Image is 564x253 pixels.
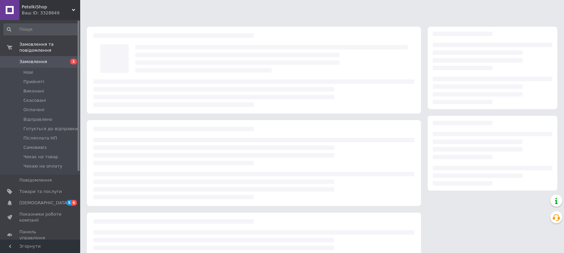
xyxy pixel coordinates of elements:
[70,59,77,64] span: 1
[23,116,52,122] span: Відправлено
[19,177,52,183] span: Повідомлення
[23,88,44,94] span: Виконані
[19,200,69,206] span: [DEMOGRAPHIC_DATA]
[19,189,62,195] span: Товари та послуги
[19,229,62,241] span: Панель управління
[19,41,80,53] span: Замовлення та повідомлення
[23,79,44,85] span: Прийняті
[22,4,72,10] span: PetelkiShop
[23,145,46,151] span: Самовивіз
[23,154,58,160] span: Чекає на товар
[19,59,47,65] span: Замовлення
[3,23,79,35] input: Пошук
[23,107,44,113] span: Оплачені
[23,126,78,132] span: Готується до відправки
[19,211,62,223] span: Показники роботи компанії
[23,97,46,103] span: Скасовані
[66,200,72,206] span: 5
[23,69,33,75] span: Нові
[23,135,57,141] span: Післяплата НП
[72,200,77,206] span: 6
[22,10,80,16] div: Ваш ID: 3328849
[23,163,62,169] span: Чекаю на оплату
